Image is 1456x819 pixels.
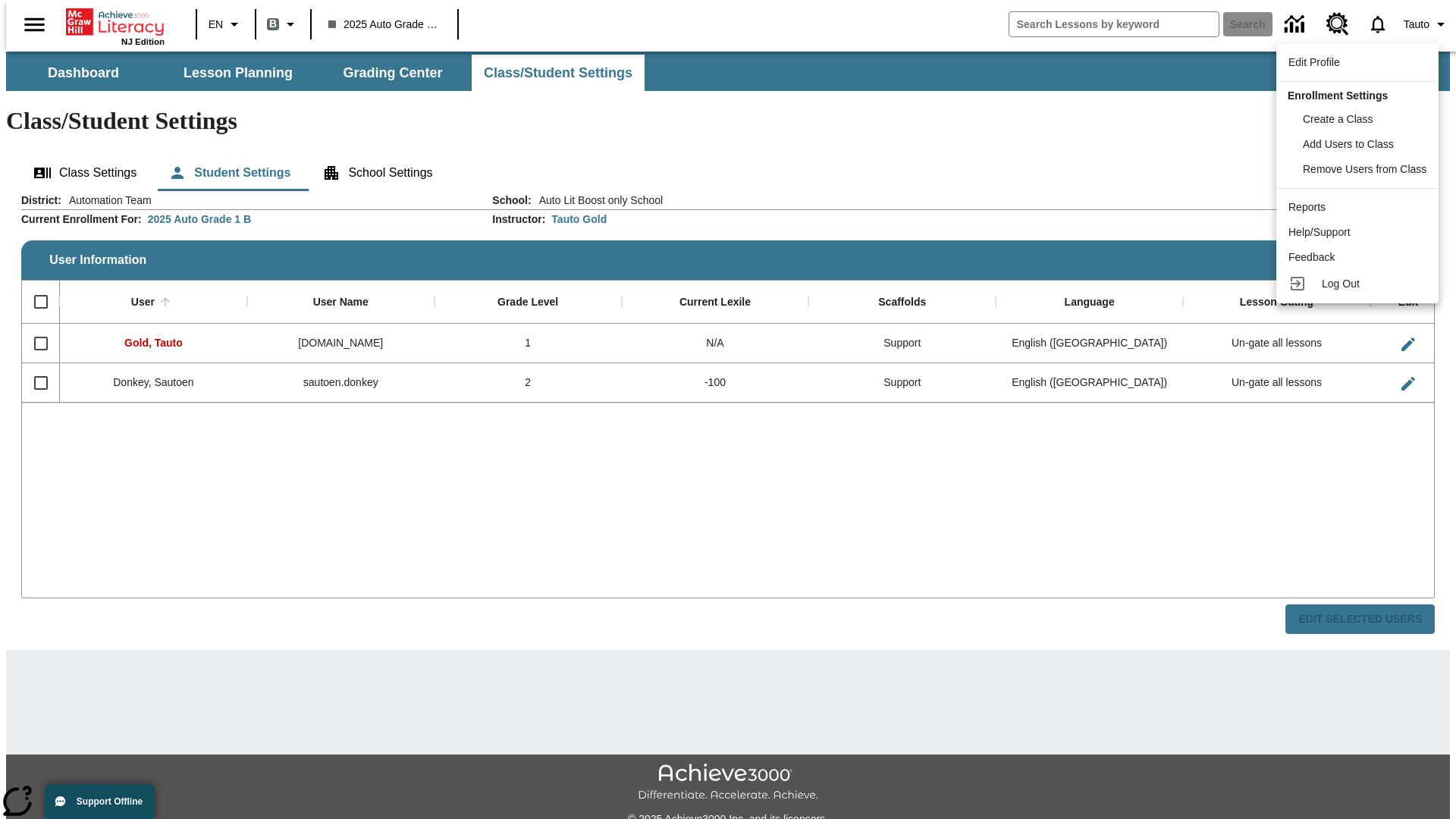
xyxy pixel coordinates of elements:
span: Add Users to Class [1303,138,1394,150]
span: Edit Profile [1288,56,1340,68]
span: Help/Support [1288,226,1351,238]
span: Reports [1288,201,1326,213]
span: Create a Class [1303,113,1373,125]
span: Log Out [1322,278,1360,290]
span: Enrollment Settings [1288,89,1388,102]
span: Feedback [1288,251,1335,263]
span: Remove Users from Class [1303,163,1426,175]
